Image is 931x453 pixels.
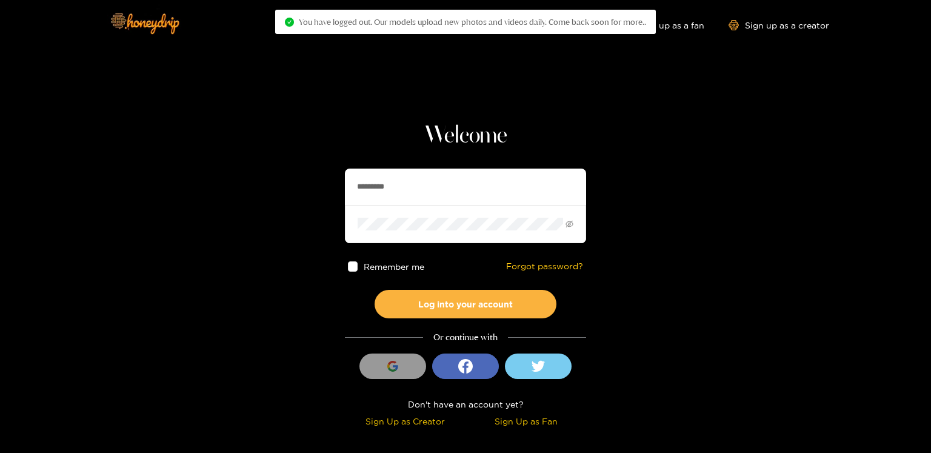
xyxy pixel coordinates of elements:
[285,18,294,27] span: check-circle
[621,20,704,30] a: Sign up as a fan
[348,414,462,428] div: Sign Up as Creator
[566,220,573,228] span: eye-invisible
[299,17,646,27] span: You have logged out. Our models upload new photos and videos daily. Come back soon for more..
[345,121,586,150] h1: Welcome
[364,262,425,271] span: Remember me
[506,261,583,272] a: Forgot password?
[469,414,583,428] div: Sign Up as Fan
[729,20,829,30] a: Sign up as a creator
[345,331,586,344] div: Or continue with
[345,397,586,411] div: Don't have an account yet?
[375,290,556,318] button: Log into your account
